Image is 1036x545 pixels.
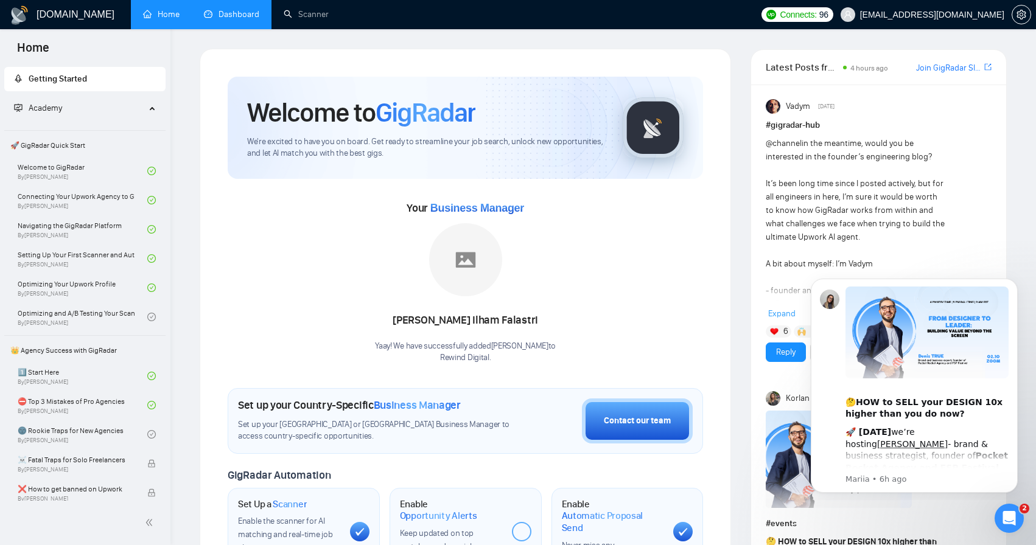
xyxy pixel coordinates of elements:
[29,103,62,113] span: Academy
[819,8,828,21] span: 96
[582,398,693,443] button: Contact our team
[1012,10,1031,19] a: setting
[776,345,796,359] a: Reply
[430,202,524,214] span: Business Manager
[844,10,852,19] span: user
[766,60,839,75] span: Latest Posts from the GigRadar Community
[10,5,29,25] img: logo
[273,498,307,510] span: Scanner
[766,10,776,19] img: upwork-logo.png
[147,167,156,175] span: check-circle
[818,101,835,112] span: [DATE]
[374,398,461,412] span: Business Manager
[238,419,511,442] span: Set up your [GEOGRAPHIC_DATA] or [GEOGRAPHIC_DATA] Business Manager to access country-specific op...
[147,401,156,409] span: check-circle
[18,187,147,213] a: Connecting Your Upwork Agency to GigRadarBy[PERSON_NAME]
[14,103,23,112] span: fund-projection-screen
[562,510,664,533] span: Automatic Proposal Send
[786,392,810,405] span: Korlan
[5,338,164,363] span: 👑 Agency Success with GigRadar
[562,498,664,534] h1: Enable
[1012,5,1031,24] button: setting
[429,223,502,296] img: placeholder.png
[18,363,147,389] a: 1️⃣ Start HereBy[PERSON_NAME]
[143,9,180,19] a: homeHome
[984,61,992,73] a: export
[407,201,524,215] span: Your
[400,510,477,522] span: Opportunity Alerts
[916,61,982,75] a: Join GigRadar Slack Community
[147,459,156,468] span: lock
[766,138,802,148] span: @channel
[375,310,556,331] div: [PERSON_NAME] Ilham Falastri
[147,254,156,263] span: check-circle
[18,158,147,184] a: Welcome to GigRadarBy[PERSON_NAME]
[766,411,912,508] img: F09HV7Q5KUN-Denis%20True.png
[18,274,147,301] a: Optimizing Your Upwork ProfileBy[PERSON_NAME]
[18,392,147,418] a: ⛔ Top 3 Mistakes of Pro AgenciesBy[PERSON_NAME]
[766,342,806,362] button: Reply
[147,488,156,497] span: lock
[768,308,796,319] span: Expand
[18,245,147,272] a: Setting Up Your First Scanner and Auto-BidderBy[PERSON_NAME]
[766,119,992,132] h1: # gigradar-hub
[766,99,780,114] img: Vadym
[147,430,156,439] span: check-circle
[375,352,556,364] p: Rewind Digital .
[147,313,156,321] span: check-circle
[995,504,1024,533] iframe: Intercom live chat
[18,495,135,502] span: By [PERSON_NAME]
[18,466,135,473] span: By [PERSON_NAME]
[247,96,475,129] h1: Welcome to
[284,9,329,19] a: searchScanner
[147,283,156,292] span: check-circle
[766,137,947,498] div: in the meantime, would you be interested in the founder’s engineering blog? It’s been long time s...
[766,391,780,406] img: Korlan
[623,97,684,158] img: gigradar-logo.png
[770,327,779,336] img: ❤️
[204,9,259,19] a: dashboardDashboard
[29,74,87,84] span: Getting Started
[18,216,147,243] a: Navigating the GigRadar PlatformBy[PERSON_NAME]
[18,483,135,495] span: ❌ How to get banned on Upwork
[14,103,62,113] span: Academy
[984,62,992,72] span: export
[14,74,23,83] span: rocket
[375,341,556,364] div: Yaay! We have successfully added [PERSON_NAME] to
[766,517,992,530] h1: # events
[247,136,603,159] span: We're excited to have you on board. Get ready to streamline your job search, unlock new opportuni...
[376,96,475,129] span: GigRadar
[147,225,156,234] span: check-circle
[604,414,671,428] div: Contact our team
[147,372,156,380] span: check-circle
[18,421,147,448] a: 🌚 Rookie Traps for New AgenciesBy[PERSON_NAME]
[7,39,59,64] span: Home
[5,133,164,158] span: 🚀 GigRadar Quick Start
[228,468,331,482] span: GigRadar Automation
[1020,504,1029,513] span: 2
[1012,10,1031,19] span: setting
[780,8,816,21] span: Connects:
[793,268,1036,500] iframe: Intercom notifications message
[147,196,156,204] span: check-circle
[783,325,788,338] span: 6
[238,498,307,510] h1: Set Up a
[400,498,502,522] h1: Enable
[4,67,166,91] li: Getting Started
[18,454,135,466] span: ☠️ Fatal Traps for Solo Freelancers
[145,516,157,529] span: double-left
[786,100,810,113] span: Vadym
[18,304,147,330] a: Optimizing and A/B Testing Your Scanner for Better ResultsBy[PERSON_NAME]
[238,398,461,412] h1: Set up your Country-Specific
[850,64,888,72] span: 4 hours ago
